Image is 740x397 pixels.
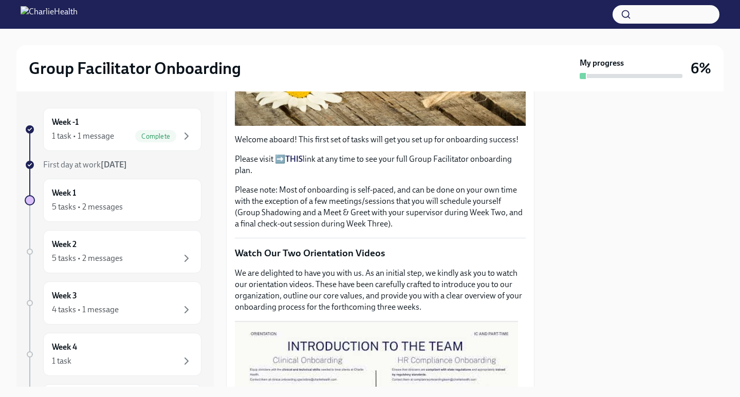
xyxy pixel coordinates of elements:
[21,6,78,23] img: CharlieHealth
[235,184,526,230] p: Please note: Most of onboarding is self-paced, and can be done on your own time with the exceptio...
[25,333,201,376] a: Week 41 task
[52,304,119,315] div: 4 tasks • 1 message
[52,239,77,250] h6: Week 2
[52,187,76,199] h6: Week 1
[25,159,201,171] a: First day at work[DATE]
[43,160,127,169] span: First day at work
[52,117,79,128] h6: Week -1
[235,154,526,176] p: Please visit ➡️ link at any time to see your full Group Facilitator onboarding plan.
[25,230,201,273] a: Week 25 tasks • 2 messages
[235,134,526,145] p: Welcome aboard! This first set of tasks will get you set up for onboarding success!
[580,58,624,69] strong: My progress
[135,133,176,140] span: Complete
[52,201,123,213] div: 5 tasks • 2 messages
[52,355,71,367] div: 1 task
[29,58,241,79] h2: Group Facilitator Onboarding
[691,59,711,78] h3: 6%
[285,154,303,164] a: THIS
[25,108,201,151] a: Week -11 task • 1 messageComplete
[25,179,201,222] a: Week 15 tasks • 2 messages
[25,281,201,325] a: Week 34 tasks • 1 message
[52,290,77,301] h6: Week 3
[235,247,526,260] p: Watch Our Two Orientation Videos
[52,253,123,264] div: 5 tasks • 2 messages
[52,130,114,142] div: 1 task • 1 message
[101,160,127,169] strong: [DATE]
[52,342,77,353] h6: Week 4
[235,268,526,313] p: We are delighted to have you with us. As an initial step, we kindly ask you to watch our orientat...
